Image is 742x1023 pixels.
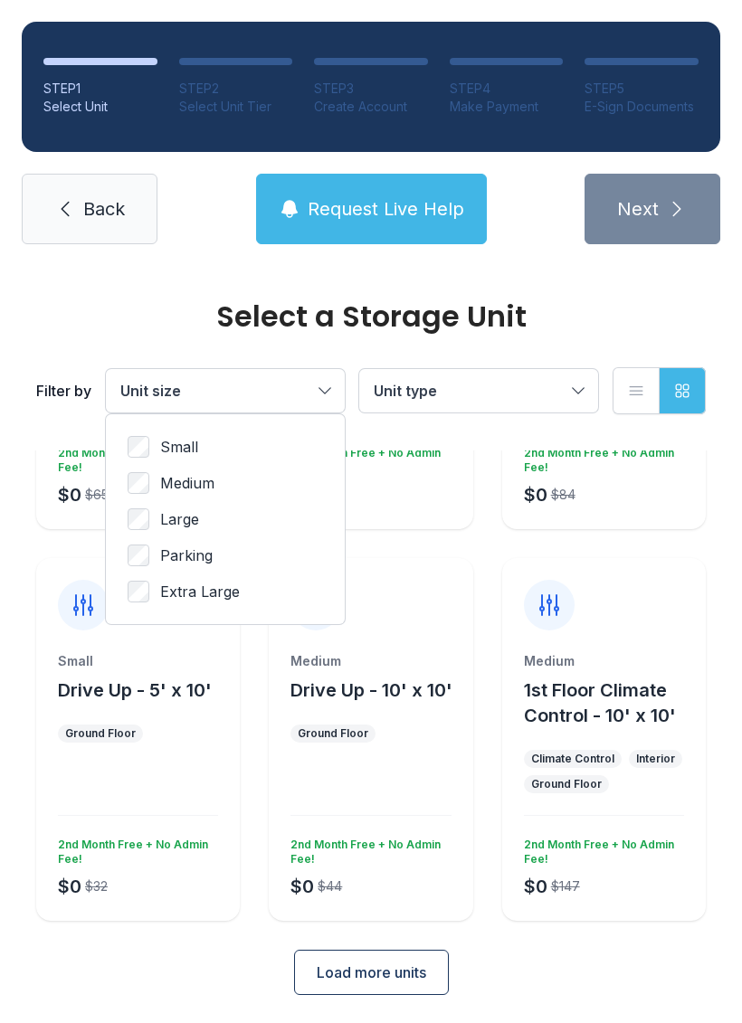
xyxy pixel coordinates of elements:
button: Drive Up - 5' x 10' [58,677,212,703]
div: 2nd Month Free + No Admin Fee! [283,439,451,475]
div: $32 [85,877,108,895]
button: 1st Floor Climate Control - 10' x 10' [524,677,699,728]
div: Climate Control [531,752,614,766]
div: Select Unit Tier [179,98,293,116]
button: Drive Up - 10' x 10' [290,677,452,703]
div: STEP 1 [43,80,157,98]
span: Drive Up - 5' x 10' [58,679,212,701]
div: $65 [85,486,109,504]
span: Request Live Help [308,196,464,222]
div: STEP 4 [450,80,564,98]
button: Unit size [106,369,345,412]
div: $0 [290,874,314,899]
span: Small [160,436,198,458]
input: Large [128,508,149,530]
div: Interior [636,752,675,766]
div: Medium [290,652,451,670]
div: $147 [551,877,580,895]
span: Drive Up - 10' x 10' [290,679,452,701]
div: 2nd Month Free + No Admin Fee! [51,439,218,475]
div: 2nd Month Free + No Admin Fee! [517,439,684,475]
div: STEP 5 [585,80,699,98]
span: Unit size [120,382,181,400]
div: $0 [524,874,547,899]
div: $0 [58,482,81,507]
div: 2nd Month Free + No Admin Fee! [51,830,218,867]
div: Create Account [314,98,428,116]
div: 2nd Month Free + No Admin Fee! [517,830,684,867]
div: $84 [551,486,576,504]
span: Next [617,196,659,222]
div: Ground Floor [298,726,368,741]
div: STEP 2 [179,80,293,98]
div: Select a Storage Unit [36,302,706,331]
div: Small [58,652,218,670]
input: Small [128,436,149,458]
div: 2nd Month Free + No Admin Fee! [283,830,451,867]
button: Unit type [359,369,598,412]
div: $0 [58,874,81,899]
span: Load more units [317,961,426,983]
span: Large [160,508,199,530]
div: Filter by [36,380,91,402]
span: Extra Large [160,581,240,602]
div: Medium [524,652,684,670]
div: STEP 3 [314,80,428,98]
span: Back [83,196,125,222]
div: Ground Floor [531,777,602,791]
input: Parking [128,545,149,566]
div: Make Payment [450,98,564,116]
span: 1st Floor Climate Control - 10' x 10' [524,679,676,726]
input: Extra Large [128,581,149,602]
div: E-Sign Documents [585,98,699,116]
span: Medium [160,472,214,494]
span: Parking [160,545,213,566]
input: Medium [128,472,149,494]
div: Ground Floor [65,726,136,741]
div: $0 [524,482,547,507]
div: Select Unit [43,98,157,116]
span: Unit type [374,382,437,400]
div: $44 [318,877,342,895]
